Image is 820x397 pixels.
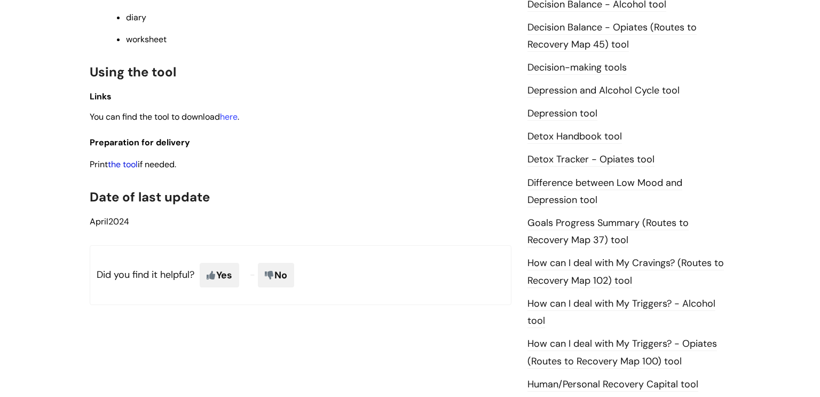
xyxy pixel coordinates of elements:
[90,111,239,122] span: You can find the tool to download .
[527,176,682,207] a: Difference between Low Mood and Depression tool
[90,137,190,148] span: Preparation for delivery
[90,189,210,205] span: Date of last update
[90,159,108,170] span: Print
[108,159,176,170] span: if needed.
[527,337,717,368] a: How can I deal with My Triggers? - Opiates (Routes to Recovery Map 100) tool
[258,263,294,287] span: No
[527,256,724,287] a: How can I deal with My Cravings? (Routes to Recovery Map 102) tool
[527,107,597,121] a: Depression tool
[200,263,239,287] span: Yes
[527,84,680,98] a: Depression and Alcohol Cycle tool
[527,297,715,328] a: How can I deal with My Triggers? - Alcohol tool
[527,130,622,144] a: Detox Handbook tool
[527,61,627,75] a: Decision-making tools
[527,378,698,392] a: Human/Personal Recovery Capital tool
[90,216,129,227] span: 2024
[126,12,146,23] span: diary
[90,64,176,80] span: Using the tool
[220,111,238,122] a: here
[527,21,697,52] a: Decision Balance - Opiates (Routes to Recovery Map 45) tool
[108,159,138,170] a: the tool
[90,91,112,102] span: Links
[527,216,689,247] a: Goals Progress Summary (Routes to Recovery Map 37) tool
[527,153,655,167] a: Detox Tracker - Opiates tool
[90,216,108,227] span: April
[126,34,167,45] span: worksheet
[90,245,511,305] p: Did you find it helpful?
